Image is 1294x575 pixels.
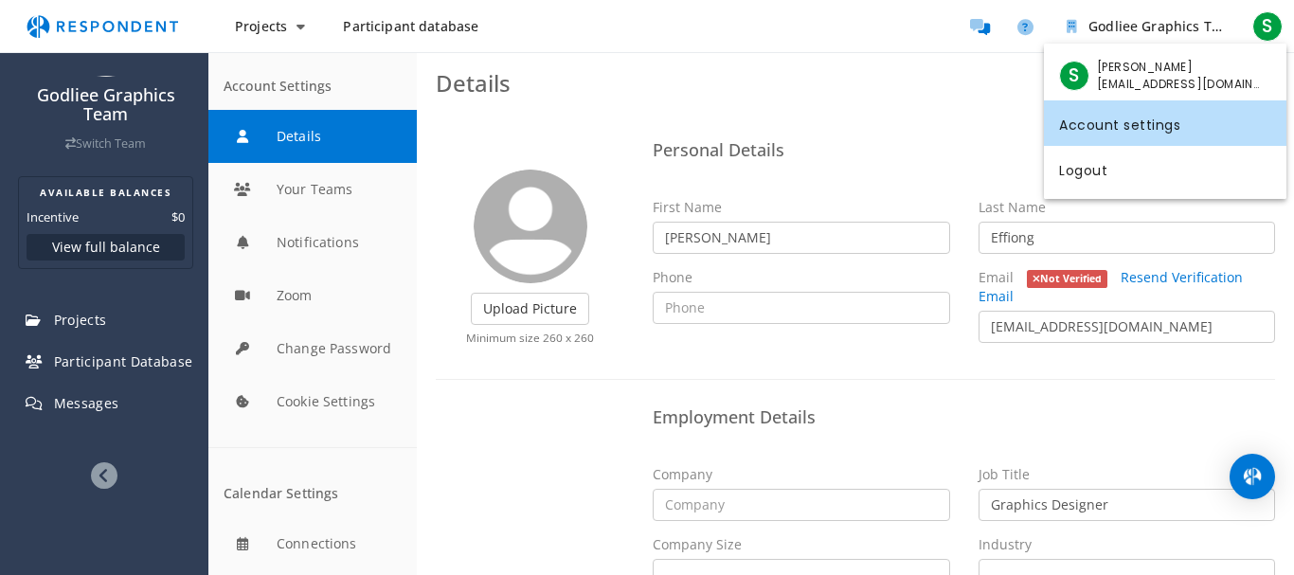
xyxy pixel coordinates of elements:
[1097,59,1263,76] span: [PERSON_NAME]
[1097,76,1263,93] span: [EMAIL_ADDRESS][DOMAIN_NAME]
[1230,454,1275,499] div: Open Intercom Messenger
[1059,61,1089,91] span: S
[1044,146,1286,191] a: Logout
[1044,100,1286,146] a: Account settings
